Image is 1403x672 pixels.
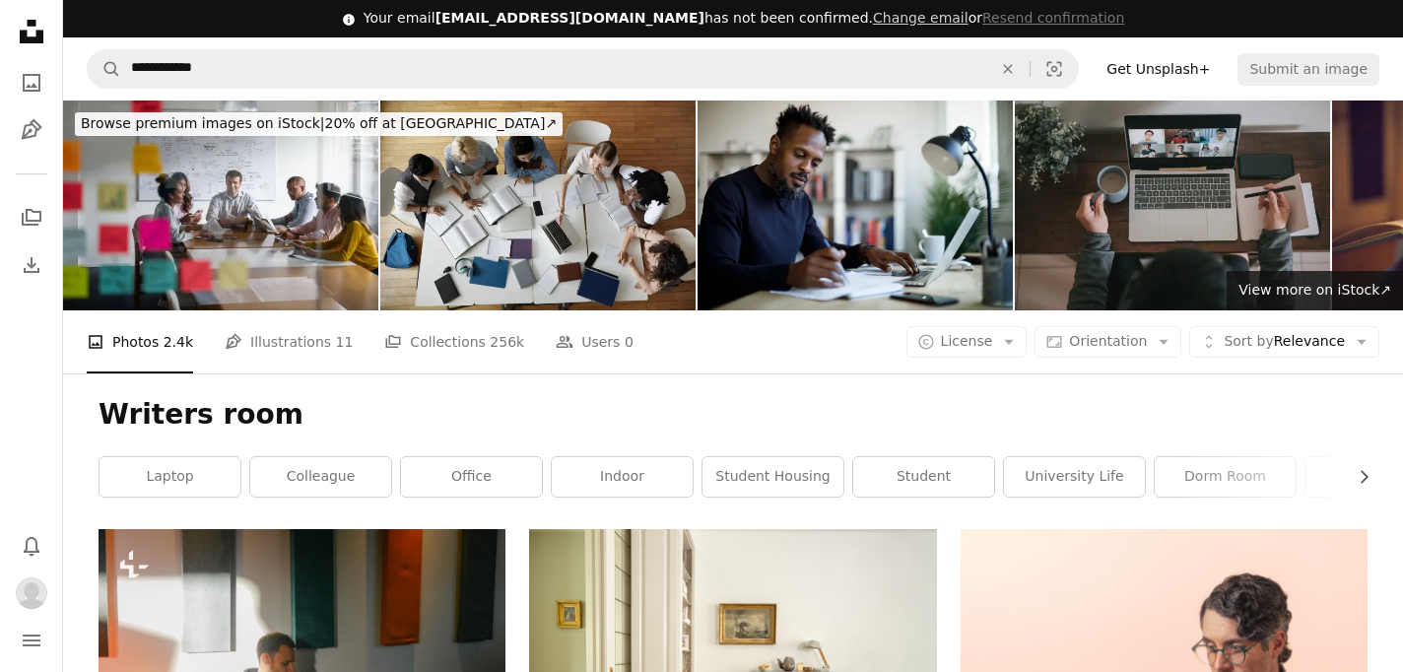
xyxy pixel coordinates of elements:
a: student [853,457,994,497]
a: colleague [250,457,391,497]
a: View more on iStock↗ [1227,271,1403,310]
a: Photos [12,63,51,102]
img: Team of young college students working on study project [380,101,696,310]
a: Get Unsplash+ [1095,53,1222,85]
span: License [941,333,993,349]
a: university life [1004,457,1145,497]
a: Collections [12,198,51,237]
a: Download History [12,245,51,285]
a: Illustrations 11 [225,310,353,373]
button: Clear [986,50,1030,88]
span: or [873,10,1124,26]
img: Man working at home [698,101,1013,310]
h1: Writers room [99,397,1368,433]
button: Sort byRelevance [1189,326,1379,358]
span: Orientation [1069,333,1147,349]
button: Orientation [1035,326,1181,358]
button: scroll list to the right [1346,457,1368,497]
button: Resend confirmation [982,9,1124,29]
img: An asian chinese male working at home using laptop video conference call meeting with headset [1015,101,1330,310]
a: Browse premium images on iStock|20% off at [GEOGRAPHIC_DATA]↗ [63,101,574,148]
button: License [906,326,1028,358]
button: Profile [12,573,51,613]
span: Browse premium images on iStock | [81,115,324,131]
div: Your email has not been confirmed. [364,9,1125,29]
span: 256k [490,331,524,353]
a: dorm room [1155,457,1296,497]
span: Relevance [1224,332,1345,352]
a: indoor [552,457,693,497]
button: Visual search [1031,50,1078,88]
form: Find visuals sitewide [87,49,1079,89]
span: [EMAIL_ADDRESS][DOMAIN_NAME] [435,10,704,26]
button: Notifications [12,526,51,566]
img: People in a business meeting planning their marketing strategy [63,101,378,310]
span: 20% off at [GEOGRAPHIC_DATA] ↗ [81,115,557,131]
button: Menu [12,621,51,660]
a: Change email [873,10,969,26]
a: Illustrations [12,110,51,150]
span: 0 [625,331,634,353]
span: Sort by [1224,333,1273,349]
a: student housing [702,457,843,497]
a: Collections 256k [384,310,524,373]
a: Users 0 [556,310,634,373]
a: office [401,457,542,497]
a: laptop [100,457,240,497]
img: Avatar of user Bethany Bell [16,577,47,609]
span: 11 [336,331,354,353]
button: Submit an image [1237,53,1379,85]
span: View more on iStock ↗ [1238,282,1391,298]
button: Search Unsplash [88,50,121,88]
